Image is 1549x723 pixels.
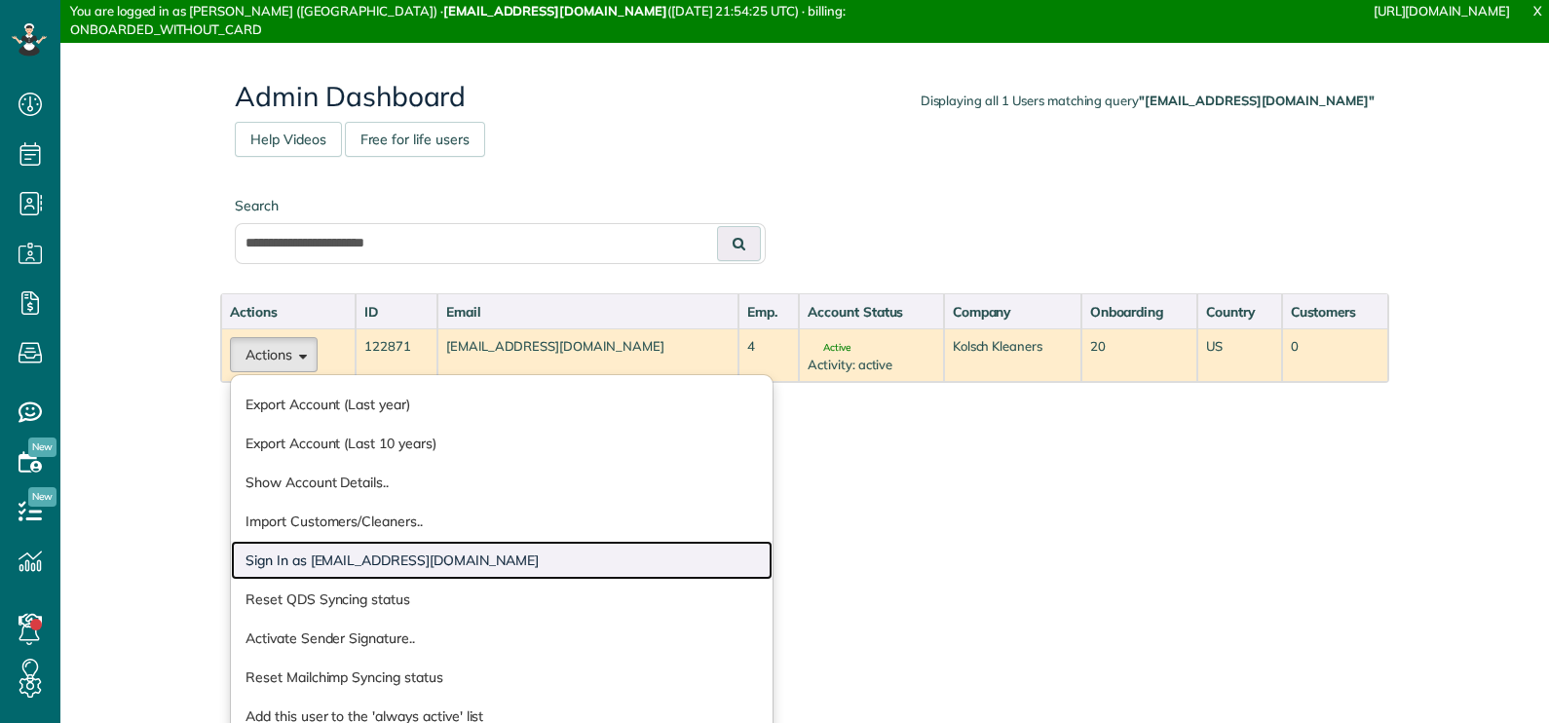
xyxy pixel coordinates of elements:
a: Activate Sender Signature.. [231,619,773,658]
a: Help Videos [235,122,342,157]
span: New [28,438,57,457]
a: Reset Mailchimp Syncing status [231,658,773,697]
td: [EMAIL_ADDRESS][DOMAIN_NAME] [437,328,738,382]
a: Export Account (Last 10 years) [231,424,773,463]
a: Free for life users [345,122,485,157]
td: 0 [1282,328,1388,382]
td: 122871 [356,328,437,382]
td: 4 [738,328,799,382]
a: Sign In as [EMAIL_ADDRESS][DOMAIN_NAME] [231,541,773,580]
div: Country [1206,302,1272,322]
div: Account Status [808,302,935,322]
span: Active [808,343,850,353]
div: Company [953,302,1073,322]
div: ID [364,302,429,322]
a: Show Account Details.. [231,463,773,502]
div: Emp. [747,302,790,322]
span: New [28,487,57,507]
td: Kolsch Kleaners [944,328,1081,382]
strong: "[EMAIL_ADDRESS][DOMAIN_NAME]" [1139,93,1375,108]
label: Search [235,196,766,215]
div: Actions [230,302,347,322]
h2: Admin Dashboard [235,82,1375,112]
div: Customers [1291,302,1379,322]
div: Activity: active [808,356,935,374]
a: [URL][DOMAIN_NAME] [1374,3,1510,19]
td: US [1197,328,1281,382]
a: Reset QDS Syncing status [231,580,773,619]
a: Import Customers/Cleaners.. [231,502,773,541]
div: Onboarding [1090,302,1190,322]
div: Displaying all 1 Users matching query [921,92,1375,110]
strong: [EMAIL_ADDRESS][DOMAIN_NAME] [443,3,667,19]
div: Email [446,302,730,322]
td: 20 [1081,328,1198,382]
button: Actions [230,337,318,372]
a: Export Account (Last year) [231,385,773,424]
